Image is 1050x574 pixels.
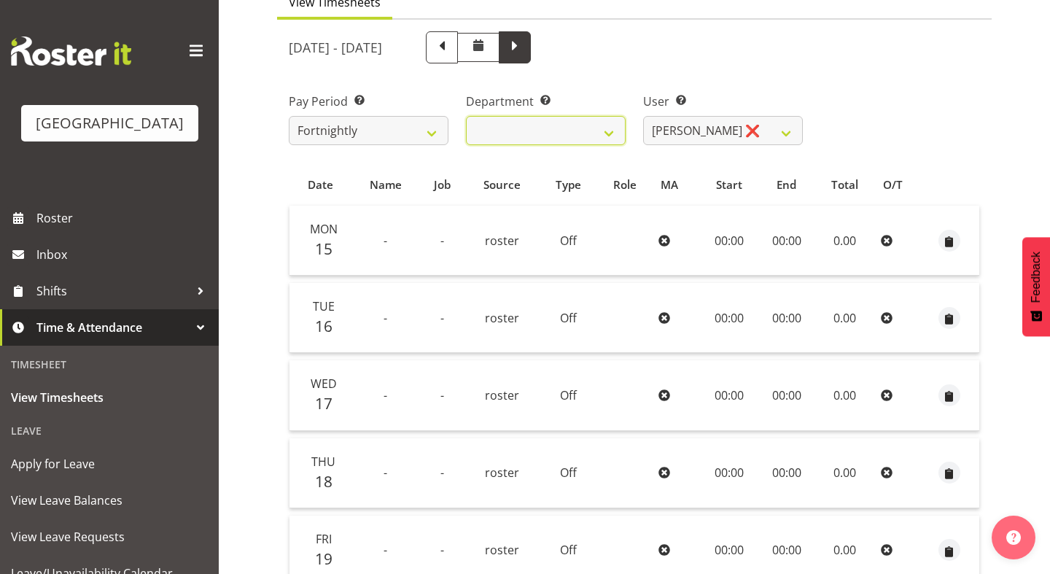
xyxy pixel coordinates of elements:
[370,177,402,193] span: Name
[883,177,903,193] span: O/T
[311,376,337,392] span: Wed
[36,112,184,134] div: [GEOGRAPHIC_DATA]
[758,283,814,353] td: 00:00
[36,244,211,265] span: Inbox
[308,177,333,193] span: Date
[613,177,637,193] span: Role
[11,489,208,511] span: View Leave Balances
[315,548,332,569] span: 19
[311,454,335,470] span: Thu
[661,177,678,193] span: MA
[539,438,597,508] td: Off
[4,379,215,416] a: View Timesheets
[1006,530,1021,545] img: help-xxl-2.png
[384,310,387,326] span: -
[485,542,519,558] span: roster
[4,519,215,555] a: View Leave Requests
[814,438,874,508] td: 0.00
[539,283,597,353] td: Off
[440,465,444,481] span: -
[814,206,874,276] td: 0.00
[4,416,215,446] div: Leave
[440,233,444,249] span: -
[483,177,521,193] span: Source
[315,471,332,492] span: 18
[36,207,211,229] span: Roster
[539,206,597,276] td: Off
[485,310,519,326] span: roster
[699,283,758,353] td: 00:00
[556,177,581,193] span: Type
[384,465,387,481] span: -
[11,526,208,548] span: View Leave Requests
[289,93,448,110] label: Pay Period
[440,310,444,326] span: -
[11,36,131,66] img: Rosterit website logo
[814,283,874,353] td: 0.00
[440,387,444,403] span: -
[643,93,803,110] label: User
[1022,237,1050,336] button: Feedback - Show survey
[384,542,387,558] span: -
[758,438,814,508] td: 00:00
[699,206,758,276] td: 00:00
[384,387,387,403] span: -
[716,177,742,193] span: Start
[777,177,796,193] span: End
[4,482,215,519] a: View Leave Balances
[313,298,335,314] span: Tue
[814,360,874,430] td: 0.00
[4,349,215,379] div: Timesheet
[36,280,190,302] span: Shifts
[310,221,338,237] span: Mon
[539,360,597,430] td: Off
[316,531,332,547] span: Fri
[1030,252,1043,303] span: Feedback
[36,317,190,338] span: Time & Attendance
[485,233,519,249] span: roster
[384,233,387,249] span: -
[315,238,332,259] span: 15
[699,438,758,508] td: 00:00
[699,360,758,430] td: 00:00
[434,177,451,193] span: Job
[315,316,332,336] span: 16
[11,453,208,475] span: Apply for Leave
[11,387,208,408] span: View Timesheets
[315,393,332,414] span: 17
[758,206,814,276] td: 00:00
[758,360,814,430] td: 00:00
[485,465,519,481] span: roster
[485,387,519,403] span: roster
[289,39,382,55] h5: [DATE] - [DATE]
[831,177,858,193] span: Total
[4,446,215,482] a: Apply for Leave
[440,542,444,558] span: -
[466,93,626,110] label: Department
